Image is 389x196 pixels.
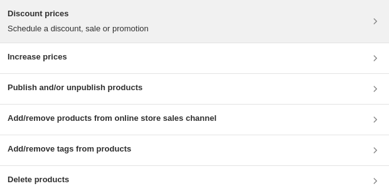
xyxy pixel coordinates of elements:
[8,8,149,20] h3: Discount prices
[8,81,142,94] h3: Publish and/or unpublish products
[8,112,216,125] h3: Add/remove products from online store sales channel
[8,23,149,35] p: Schedule a discount, sale or promotion
[8,173,69,186] h3: Delete products
[8,143,131,155] h3: Add/remove tags from products
[8,51,67,63] h3: Increase prices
